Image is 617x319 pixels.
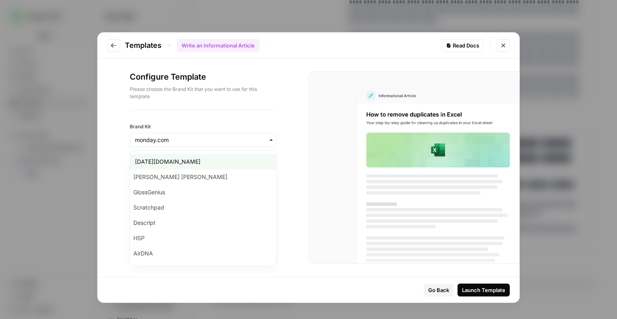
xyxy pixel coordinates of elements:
[130,231,276,246] div: HSP
[130,185,276,200] div: GlossGenius
[125,39,259,52] div: Templates
[135,136,271,144] input: monday.com
[130,246,276,261] div: AirDNA
[130,123,276,130] label: Brand Kit
[446,41,479,49] div: Read Docs
[130,200,276,215] div: Scratchpad
[462,286,505,294] div: Launch Template
[177,39,259,52] div: Write an Informational Article
[130,154,276,169] div: [DATE][DOMAIN_NAME]
[428,286,449,294] div: Go Back
[424,284,454,296] button: Go Back
[497,39,510,52] button: Close modal
[130,86,276,100] p: Please choose the Brand Kit that you want to use for this template
[107,39,120,52] button: Go to previous step
[458,284,510,296] button: Launch Template
[442,39,484,52] a: Read Docs
[130,261,276,276] div: Canyon
[130,215,276,231] div: Descript
[130,169,276,185] div: [PERSON_NAME] [PERSON_NAME]
[130,71,276,110] div: Configure Template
